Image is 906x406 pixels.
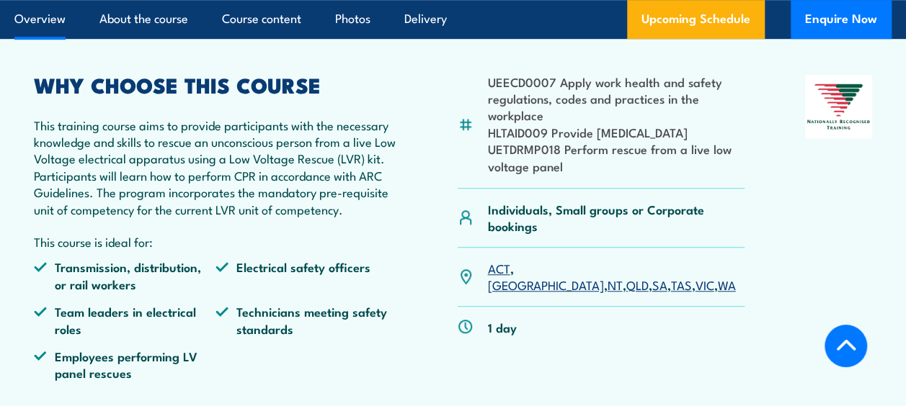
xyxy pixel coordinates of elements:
li: UEECD0007 Apply work health and safety regulations, codes and practices in the workplace [487,73,744,124]
li: Electrical safety officers [216,258,397,292]
p: 1 day [487,319,516,335]
a: TAS [670,276,691,293]
a: ACT [487,259,510,276]
li: Employees performing LV panel rescues [34,348,216,382]
p: , , , , , , , [487,260,744,294]
p: Individuals, Small groups or Corporate bookings [487,201,744,235]
li: UETDRMP018 Perform rescue from a live low voltage panel [487,140,744,174]
p: This course is ideal for: [34,233,397,250]
li: Transmission, distribution, or rail workers [34,258,216,292]
a: QLD [626,276,648,293]
p: This training course aims to provide participants with the necessary knowledge and skills to resc... [34,117,397,217]
li: HLTAID009 Provide [MEDICAL_DATA] [487,124,744,140]
a: SA [652,276,667,293]
li: Technicians meeting safety standards [216,303,397,337]
a: WA [717,276,735,293]
li: Team leaders in electrical roles [34,303,216,337]
a: [GEOGRAPHIC_DATA] [487,276,603,293]
a: VIC [695,276,714,293]
h2: WHY CHOOSE THIS COURSE [34,75,397,94]
a: NT [607,276,622,293]
img: Nationally Recognised Training logo. [805,75,872,138]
